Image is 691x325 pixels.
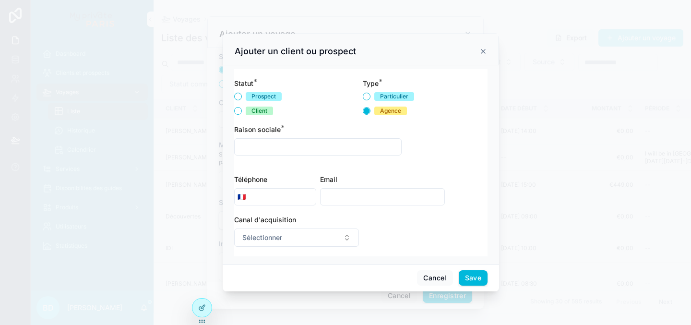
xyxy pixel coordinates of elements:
[234,125,281,133] span: Raison sociale
[459,270,488,286] button: Save
[234,216,296,224] span: Canal d'acquisition
[234,79,253,87] span: Statut
[234,229,359,247] button: Select Button
[238,192,246,202] span: 🇫🇷
[380,92,408,101] div: Particulier
[380,107,401,115] div: Agence
[251,107,267,115] div: Client
[363,79,379,87] span: Type
[235,46,356,57] h3: Ajouter un client ou prospect
[242,233,282,242] span: Sélectionner
[417,270,453,286] button: Cancel
[320,175,337,183] span: Email
[235,188,249,205] button: Select Button
[234,175,267,183] span: Téléphone
[251,92,276,101] div: Prospect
